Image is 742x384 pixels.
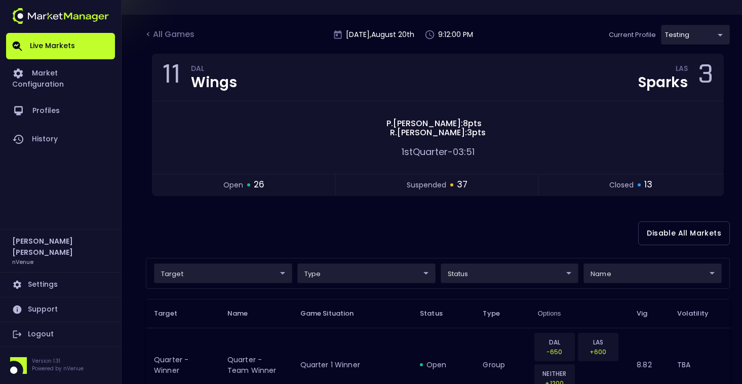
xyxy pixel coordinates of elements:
[223,180,243,190] span: open
[6,297,115,322] a: Support
[346,29,414,40] p: [DATE] , August 20 th
[6,33,115,59] a: Live Markets
[676,66,688,74] div: LAS
[541,347,568,357] p: -650
[609,30,656,40] p: Current Profile
[448,145,453,158] span: -
[407,180,446,190] span: suspended
[637,309,660,318] span: Vig
[677,309,722,318] span: Volatility
[6,322,115,347] a: Logout
[154,263,292,283] div: target
[227,309,261,318] span: Name
[191,66,237,74] div: DAL
[383,119,485,128] span: P . [PERSON_NAME] : 8 pts
[609,180,634,190] span: closed
[12,258,33,265] h3: nVenue
[638,221,730,245] button: Disable All Markets
[457,178,467,191] span: 37
[584,347,612,357] p: +600
[698,62,713,93] div: 3
[453,145,475,158] span: 03:51
[530,299,629,328] th: Options
[6,59,115,97] a: Market Configuration
[644,178,652,191] span: 13
[254,178,264,191] span: 26
[32,365,84,372] p: Powered by nVenue
[387,128,489,137] span: R . [PERSON_NAME] : 3 pts
[146,28,197,42] div: < All Games
[300,309,367,318] span: Game Situation
[583,263,722,283] div: target
[483,309,513,318] span: Type
[541,369,568,378] p: NEITHER
[6,125,115,153] a: History
[6,97,115,125] a: Profiles
[420,309,456,318] span: Status
[6,273,115,297] a: Settings
[420,360,466,370] div: open
[32,357,84,365] p: Version 1.31
[402,145,448,158] span: 1st Quarter
[191,75,237,90] div: Wings
[163,62,181,93] div: 11
[154,309,190,318] span: Target
[584,337,612,347] p: LAS
[12,236,109,258] h2: [PERSON_NAME] [PERSON_NAME]
[6,357,115,374] div: Version 1.31Powered by nVenue
[12,8,109,24] img: logo
[441,263,579,283] div: target
[638,75,688,90] div: Sparks
[297,263,436,283] div: target
[541,337,568,347] p: DAL
[438,29,473,40] p: 9:12:00 PM
[661,25,730,45] div: target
